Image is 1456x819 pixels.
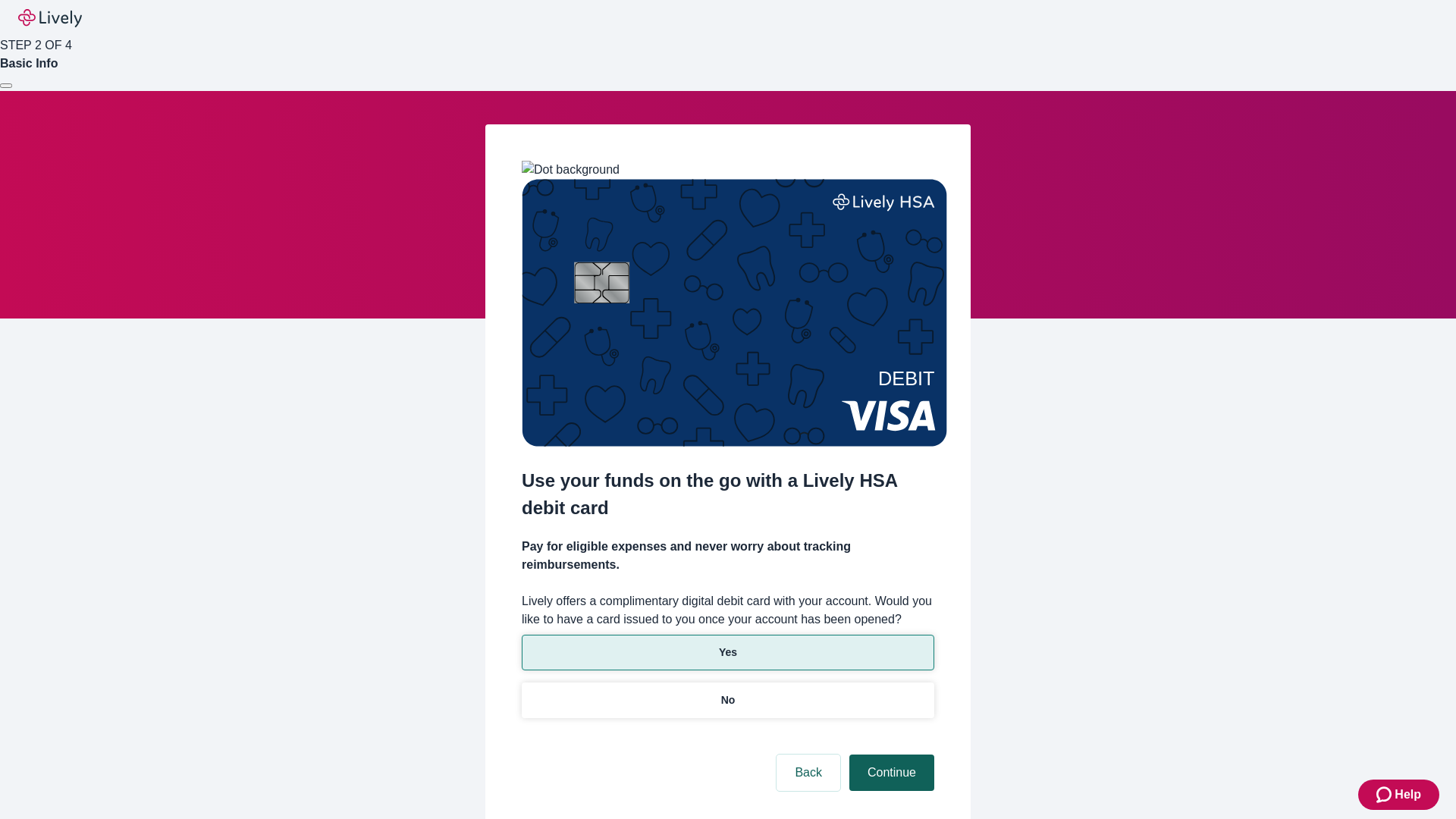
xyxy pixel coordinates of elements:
[719,645,737,661] p: Yes
[18,9,82,27] img: Lively
[522,467,934,522] h2: Use your funds on the go with a Lively HSA debit card
[522,179,947,447] img: Debit card
[849,755,934,791] button: Continue
[721,692,736,708] p: No
[522,592,934,629] label: Lively offers a complimentary digital debit card with your account. Would you like to have a card...
[522,538,934,574] h4: Pay for eligible expenses and never worry about tracking reimbursements.
[777,755,840,791] button: Back
[1376,786,1395,804] svg: Zendesk support icon
[1395,786,1421,804] span: Help
[522,635,934,670] button: Yes
[522,161,620,179] img: Dot background
[522,682,934,718] button: No
[1358,780,1439,810] button: Zendesk support iconHelp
